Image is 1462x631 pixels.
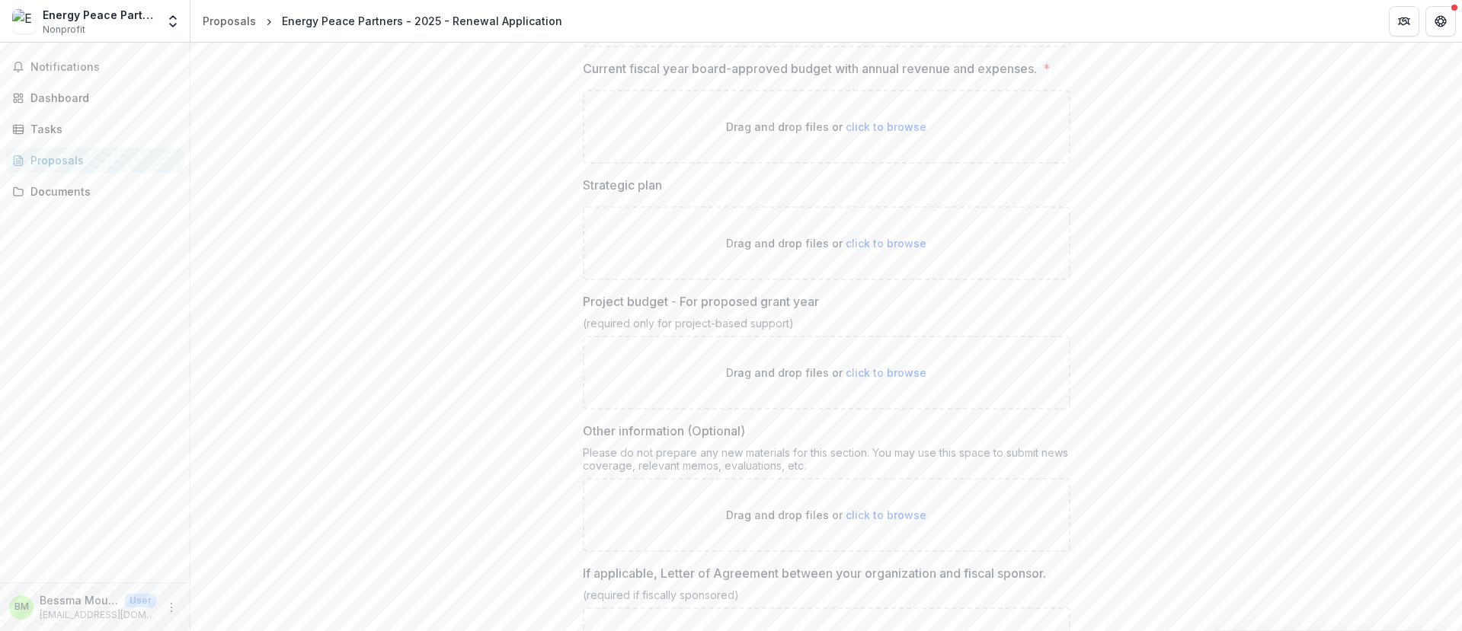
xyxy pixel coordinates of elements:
p: If applicable, Letter of Agreement between your organization and fiscal sponsor. [583,564,1046,582]
p: Drag and drop files or [726,119,926,135]
button: Open entity switcher [162,6,184,37]
div: Energy Peace Partners [43,7,156,23]
button: Partners [1389,6,1419,37]
a: Proposals [6,148,184,173]
span: Notifications [30,61,178,74]
p: Strategic plan [583,176,662,194]
button: Notifications [6,55,184,79]
p: Drag and drop files or [726,235,926,251]
div: Energy Peace Partners - 2025 - Renewal Application [282,13,562,29]
p: Bessma Mourad [40,592,119,608]
span: click to browse [846,508,926,521]
a: Dashboard [6,85,184,110]
div: Please do not prepare any new materials for this section. You may use this space to submit news c... [583,446,1070,478]
span: click to browse [846,366,926,379]
p: [EMAIL_ADDRESS][DOMAIN_NAME] [40,608,156,622]
p: Other information (Optional) [583,422,745,440]
img: Energy Peace Partners [12,9,37,33]
p: User [125,594,156,607]
nav: breadcrumb [197,10,568,32]
span: click to browse [846,120,926,133]
div: (required only for project-based support) [583,317,1070,336]
button: Get Help [1425,6,1456,37]
a: Tasks [6,116,184,142]
button: More [162,598,181,617]
div: Documents [30,183,171,199]
p: Project budget - For proposed grant year [583,292,819,311]
div: Proposals [203,13,256,29]
a: Documents [6,179,184,204]
p: Drag and drop files or [726,507,926,523]
span: click to browse [846,237,926,250]
a: Proposals [197,10,262,32]
div: Bessma Mourad [14,602,29,612]
span: Nonprofit [43,23,85,37]
div: Proposals [30,152,171,168]
div: Tasks [30,121,171,137]
div: (required if fiscally sponsored) [583,588,1070,607]
p: Current fiscal year board-approved budget with annual revenue and expenses. [583,59,1037,78]
p: Drag and drop files or [726,365,926,381]
div: Dashboard [30,90,171,106]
